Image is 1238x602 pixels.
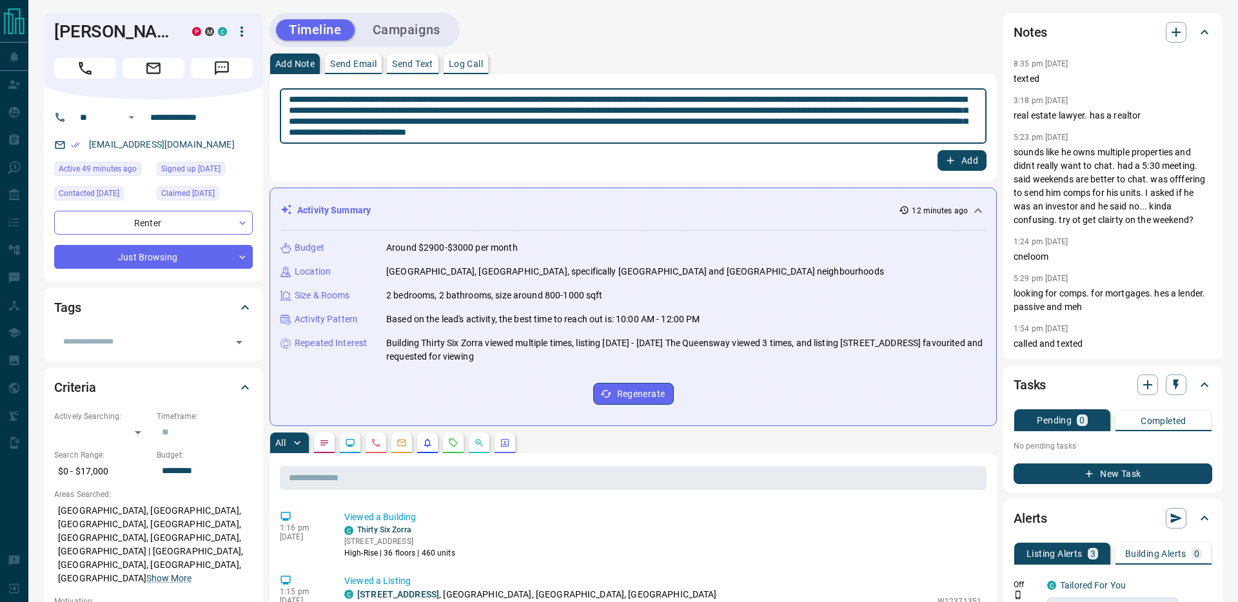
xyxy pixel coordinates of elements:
[474,438,484,448] svg: Opportunities
[345,438,355,448] svg: Lead Browsing Activity
[357,525,411,534] a: Thirty Six Zorra
[392,59,433,68] p: Send Text
[161,162,221,175] span: Signed up [DATE]
[295,265,331,278] p: Location
[54,500,253,589] p: [GEOGRAPHIC_DATA], [GEOGRAPHIC_DATA], [GEOGRAPHIC_DATA], [GEOGRAPHIC_DATA], [GEOGRAPHIC_DATA], [G...
[1027,549,1083,558] p: Listing Alerts
[280,199,986,222] div: Activity Summary12 minutes ago
[344,547,455,559] p: High-Rise | 36 floors | 460 units
[157,162,253,180] div: Wed Sep 14 2016
[295,336,367,350] p: Repeated Interest
[319,438,329,448] svg: Notes
[344,590,353,599] div: condos.ca
[54,58,116,79] span: Call
[344,574,981,588] p: Viewed a Listing
[386,336,986,364] p: Building Thirty Six Zorra viewed multiple times, listing [DATE] - [DATE] The Queensway viewed 3 t...
[448,438,458,448] svg: Requests
[54,449,150,461] p: Search Range:
[54,162,150,180] div: Mon Sep 15 2025
[230,333,248,351] button: Open
[449,59,483,68] p: Log Call
[1014,146,1212,227] p: sounds like he owns multiple properties and didnt really want to chat. had a 5:30 meeting. said w...
[1014,133,1068,142] p: 5:23 pm [DATE]
[1014,590,1023,599] svg: Push Notification Only
[1014,59,1068,68] p: 8:35 pm [DATE]
[371,438,381,448] svg: Calls
[146,572,192,585] button: Show More
[1037,416,1072,425] p: Pending
[218,27,227,36] div: condos.ca
[1014,324,1068,333] p: 1:54 pm [DATE]
[1014,274,1068,283] p: 5:29 pm [DATE]
[1141,416,1186,425] p: Completed
[344,510,981,524] p: Viewed a Building
[59,187,119,200] span: Contacted [DATE]
[330,59,377,68] p: Send Email
[1014,96,1068,105] p: 3:18 pm [DATE]
[54,411,150,422] p: Actively Searching:
[295,241,324,255] p: Budget
[280,523,325,532] p: 1:16 pm
[192,27,201,36] div: property.ca
[1060,580,1126,590] a: Tailored For You
[71,141,80,150] svg: Email Verified
[344,536,455,547] p: [STREET_ADDRESS]
[276,19,355,41] button: Timeline
[386,289,603,302] p: 2 bedrooms, 2 bathrooms, size around 800-1000 sqft
[357,589,439,599] a: [STREET_ADDRESS]
[54,461,150,482] p: $0 - $17,000
[386,313,700,326] p: Based on the lead's activity, the best time to reach out is: 10:00 AM - 12:00 PM
[124,110,139,125] button: Open
[1014,287,1212,314] p: looking for comps. for mortgages. hes a lender. passive and meh
[422,438,433,448] svg: Listing Alerts
[386,241,518,255] p: Around $2900-$3000 per month
[386,265,884,278] p: [GEOGRAPHIC_DATA], [GEOGRAPHIC_DATA], specifically [GEOGRAPHIC_DATA] and [GEOGRAPHIC_DATA] neighb...
[1014,503,1212,534] div: Alerts
[275,59,315,68] p: Add Note
[1014,250,1212,264] p: cneloom
[191,58,253,79] span: Message
[1014,237,1068,246] p: 1:24 pm [DATE]
[1014,374,1046,395] h2: Tasks
[397,438,407,448] svg: Emails
[500,438,510,448] svg: Agent Actions
[54,297,81,318] h2: Tags
[1194,549,1199,558] p: 0
[1125,549,1186,558] p: Building Alerts
[1014,463,1212,484] button: New Task
[938,150,987,171] button: Add
[344,526,353,535] div: condos.ca
[59,162,137,175] span: Active 49 minutes ago
[1014,72,1212,86] p: texted
[1014,579,1039,590] p: Off
[54,21,173,42] h1: [PERSON_NAME]
[280,532,325,541] p: [DATE]
[1014,508,1047,529] h2: Alerts
[1090,549,1096,558] p: 3
[1014,17,1212,48] div: Notes
[205,27,214,36] div: mrloft.ca
[89,139,235,150] a: [EMAIL_ADDRESS][DOMAIN_NAME]
[1014,369,1212,400] div: Tasks
[1014,109,1212,122] p: real estate lawyer. has a realtor
[1014,337,1212,351] p: called and texted
[280,587,325,596] p: 1:15 pm
[275,438,286,447] p: All
[157,186,253,204] div: Thu Jun 24 2021
[912,205,968,217] p: 12 minutes ago
[360,19,453,41] button: Campaigns
[1014,22,1047,43] h2: Notes
[295,313,358,326] p: Activity Pattern
[1079,416,1085,425] p: 0
[54,377,96,398] h2: Criteria
[123,58,184,79] span: Email
[157,411,253,422] p: Timeframe:
[54,489,253,500] p: Areas Searched:
[1047,581,1056,590] div: condos.ca
[297,204,371,217] p: Activity Summary
[54,372,253,403] div: Criteria
[54,292,253,323] div: Tags
[157,449,253,461] p: Budget:
[161,187,215,200] span: Claimed [DATE]
[295,289,350,302] p: Size & Rooms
